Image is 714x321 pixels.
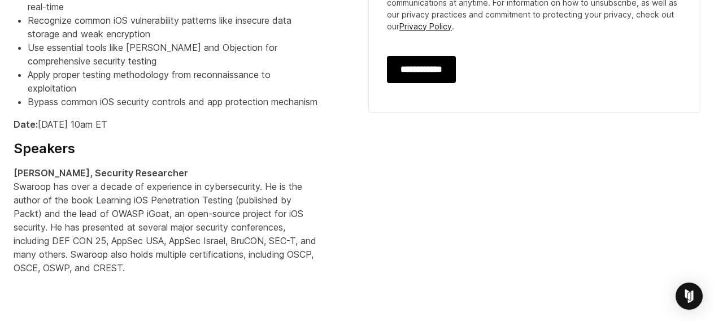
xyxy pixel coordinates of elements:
p: Swaroop has over a decade of experience in cybersecurity. He is the author of the book Learning i... [14,166,319,275]
strong: Date: [14,119,38,130]
li: Bypass common iOS security controls and app protection mechanism [28,95,319,109]
div: Open Intercom Messenger [676,283,703,310]
li: Apply proper testing methodology from reconnaissance to exploitation [28,68,319,95]
li: Recognize common iOS vulnerability patterns like insecure data storage and weak encryption [28,14,319,41]
p: [DATE] 10am ET [14,118,319,131]
li: Use essential tools like [PERSON_NAME] and Objection for comprehensive security testing [28,41,319,68]
a: Privacy Policy [399,21,452,31]
h4: Speakers [14,140,319,157]
strong: [PERSON_NAME], Security Researcher [14,167,188,179]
